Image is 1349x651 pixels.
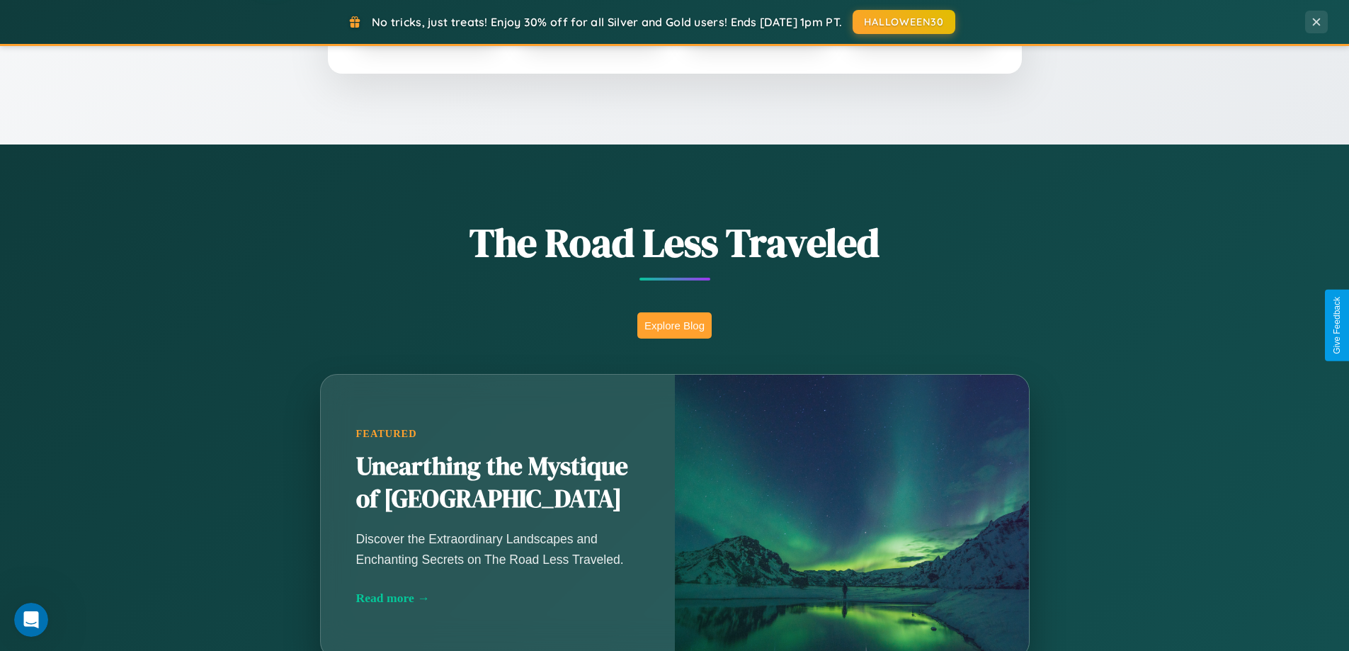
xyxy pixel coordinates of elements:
iframe: Intercom live chat [14,603,48,637]
h2: Unearthing the Mystique of [GEOGRAPHIC_DATA] [356,451,639,516]
div: Give Feedback [1332,297,1342,354]
span: No tricks, just treats! Enjoy 30% off for all Silver and Gold users! Ends [DATE] 1pm PT. [372,15,842,29]
h1: The Road Less Traveled [250,215,1100,270]
button: HALLOWEEN30 [853,10,955,34]
p: Discover the Extraordinary Landscapes and Enchanting Secrets on The Road Less Traveled. [356,529,639,569]
div: Read more → [356,591,639,606]
div: Featured [356,428,639,440]
button: Explore Blog [637,312,712,339]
